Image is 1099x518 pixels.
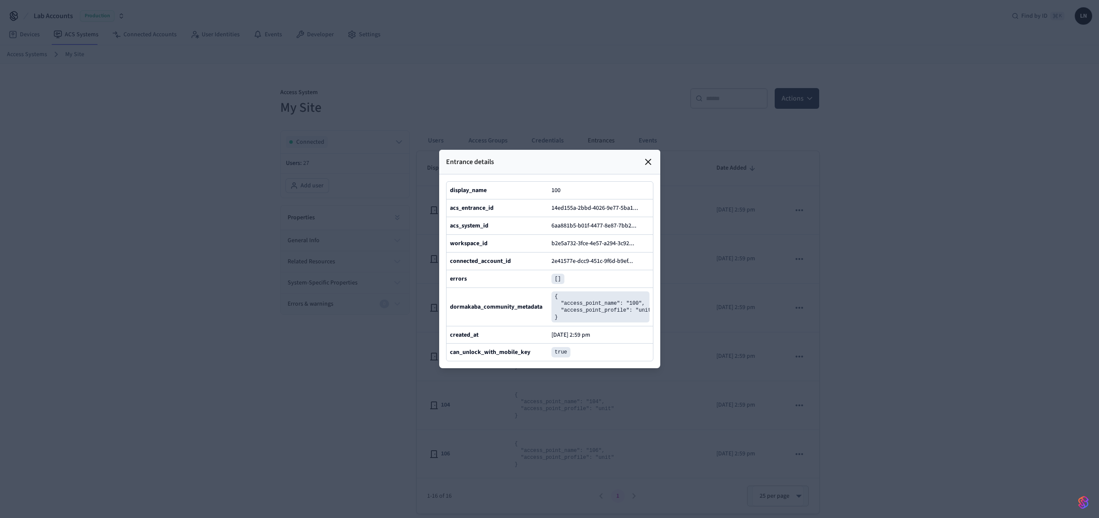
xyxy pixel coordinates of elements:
[450,239,488,248] b: workspace_id
[550,203,647,213] button: 14ed155a-2bbd-4026-9e77-5ba1...
[450,204,494,212] b: acs_entrance_id
[450,221,488,230] b: acs_system_id
[551,332,590,338] p: [DATE] 2:59 pm
[450,257,511,265] b: connected_account_id
[1078,496,1089,509] img: SeamLogoGradient.69752ec5.svg
[450,348,530,357] b: can_unlock_with_mobile_key
[551,347,571,357] pre: true
[450,186,487,195] b: display_name
[550,256,642,266] button: 2e41577e-dcc9-451c-9f6d-b9ef...
[550,221,645,231] button: 6aa881b5-b01f-4477-8e87-7bb2...
[450,275,467,283] b: errors
[550,238,643,249] button: b2e5a732-3fce-4e57-a294-3c92...
[551,186,561,195] span: 100
[551,291,649,322] pre: { "access_point_name": "100", "access_point_profile": "unit" }
[446,157,494,167] p: Entrance details
[450,303,542,311] b: dormakaba_community_metadata
[551,274,564,284] pre: []
[450,331,478,339] b: created_at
